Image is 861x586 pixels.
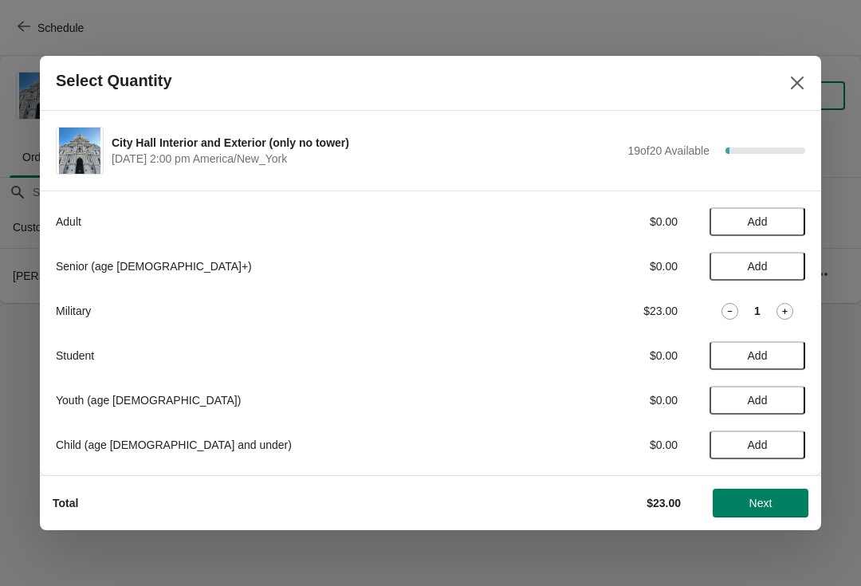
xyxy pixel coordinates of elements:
div: Senior (age [DEMOGRAPHIC_DATA]+) [56,258,498,274]
span: Add [748,439,768,451]
button: Add [710,207,805,236]
div: $0.00 [530,392,678,408]
div: $0.00 [530,437,678,453]
div: Student [56,348,498,364]
button: Next [713,489,808,517]
strong: $23.00 [647,497,681,509]
span: Add [748,260,768,273]
span: City Hall Interior and Exterior (only no tower) [112,135,619,151]
span: 19 of 20 Available [627,144,710,157]
div: Youth (age [DEMOGRAPHIC_DATA]) [56,392,498,408]
span: [DATE] 2:00 pm America/New_York [112,151,619,167]
button: Close [783,69,812,97]
div: $0.00 [530,258,678,274]
button: Add [710,252,805,281]
div: Military [56,303,498,319]
strong: 1 [754,303,761,319]
div: $0.00 [530,348,678,364]
strong: Total [53,497,78,509]
span: Add [748,349,768,362]
span: Next [749,497,773,509]
span: Add [748,394,768,407]
div: Adult [56,214,498,230]
h2: Select Quantity [56,72,172,90]
div: $23.00 [530,303,678,319]
div: $0.00 [530,214,678,230]
span: Add [748,215,768,228]
button: Add [710,431,805,459]
div: Child (age [DEMOGRAPHIC_DATA] and under) [56,437,498,453]
img: City Hall Interior and Exterior (only no tower) | | October 6 | 2:00 pm America/New_York [59,128,101,174]
button: Add [710,341,805,370]
button: Add [710,386,805,415]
